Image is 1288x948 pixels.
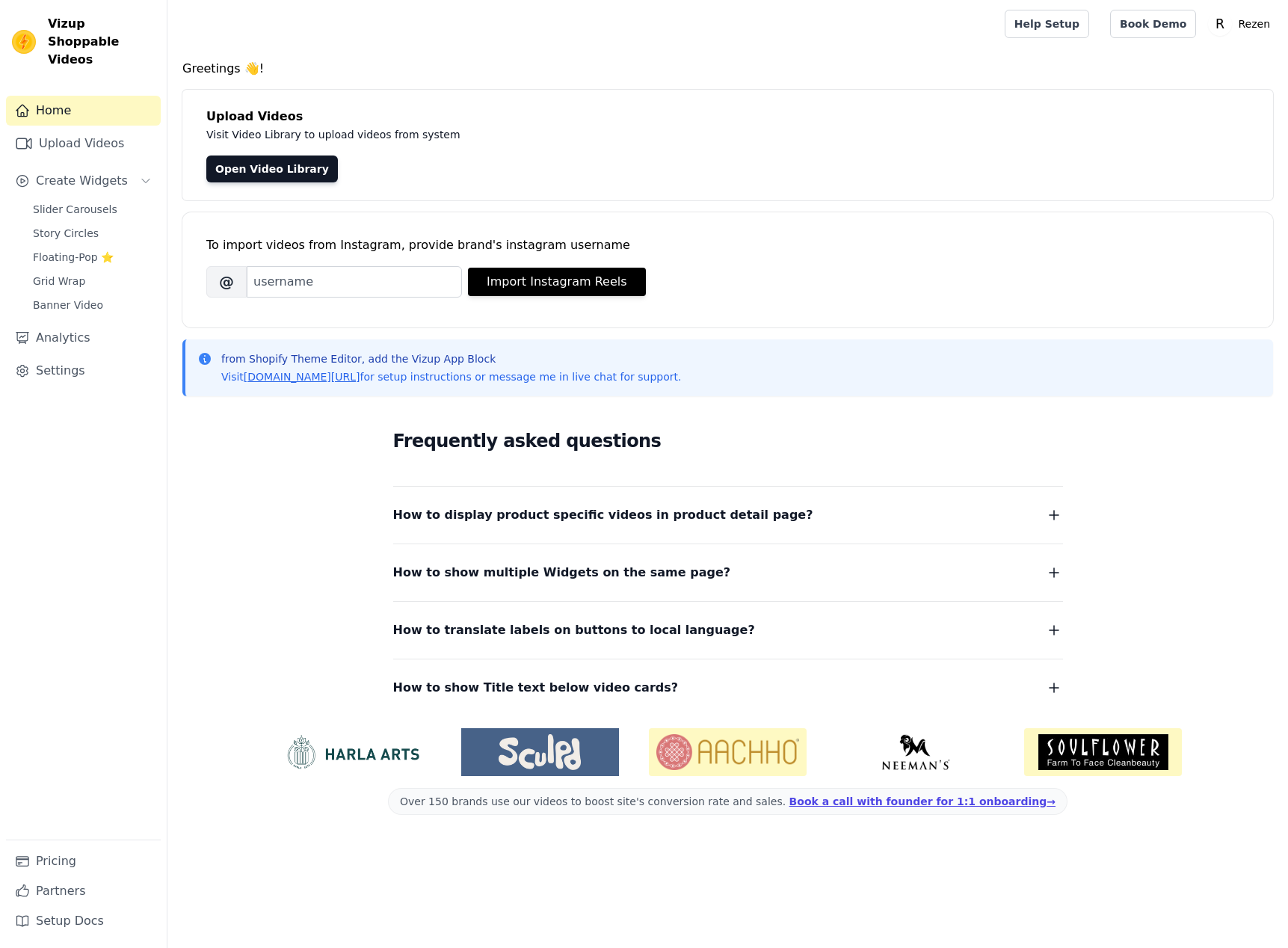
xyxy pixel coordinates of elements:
a: Floating-Pop ⭐ [24,247,161,268]
span: Banner Video [33,298,103,313]
input: username [247,266,462,298]
span: Floating-Pop ⭐ [33,250,114,265]
span: How to show Title text below video cards? [393,677,679,698]
button: How to display product specific videos in product detail page? [393,505,1063,526]
span: Story Circles [33,226,99,241]
a: Help Setup [1005,10,1089,38]
a: Book a call with founder for 1:1 onboarding [789,795,1056,807]
h4: Upload Videos [206,108,1249,126]
img: Aachho [649,728,807,776]
a: Setup Docs [6,906,161,936]
a: Home [6,96,161,126]
img: Vizup [12,30,36,54]
span: How to display product specific videos in product detail page? [393,505,813,526]
a: Open Video Library [206,156,338,182]
div: To import videos from Instagram, provide brand's instagram username [206,236,1249,254]
a: Slider Carousels [24,199,161,220]
p: Visit Video Library to upload videos from system [206,126,876,144]
img: HarlaArts [274,734,431,770]
a: [DOMAIN_NAME][URL] [244,371,360,383]
p: Rezen [1232,10,1276,37]
a: Book Demo [1110,10,1196,38]
button: Import Instagram Reels [468,268,646,296]
img: Sculpd US [461,734,619,770]
h2: Frequently asked questions [393,426,1063,456]
img: Soulflower [1024,728,1182,776]
span: Vizup Shoppable Videos [48,15,155,69]
a: Settings [6,356,161,386]
text: R [1215,16,1224,31]
img: Neeman's [836,734,994,770]
span: Create Widgets [36,172,128,190]
span: Slider Carousels [33,202,117,217]
a: Analytics [6,323,161,353]
a: Partners [6,876,161,906]
a: Upload Videos [6,129,161,158]
a: Pricing [6,846,161,876]
a: Banner Video [24,295,161,316]
button: How to translate labels on buttons to local language? [393,620,1063,641]
span: How to show multiple Widgets on the same page? [393,562,731,583]
button: R Rezen [1208,10,1276,37]
span: How to translate labels on buttons to local language? [393,620,755,641]
span: @ [206,266,247,298]
button: Create Widgets [6,166,161,196]
a: Grid Wrap [24,271,161,292]
p: from Shopify Theme Editor, add the Vizup App Block [221,351,681,366]
span: Grid Wrap [33,274,85,289]
h4: Greetings 👋! [182,60,1273,78]
button: How to show Title text below video cards? [393,677,1063,698]
button: How to show multiple Widgets on the same page? [393,562,1063,583]
a: Story Circles [24,223,161,244]
p: Visit for setup instructions or message me in live chat for support. [221,369,681,384]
